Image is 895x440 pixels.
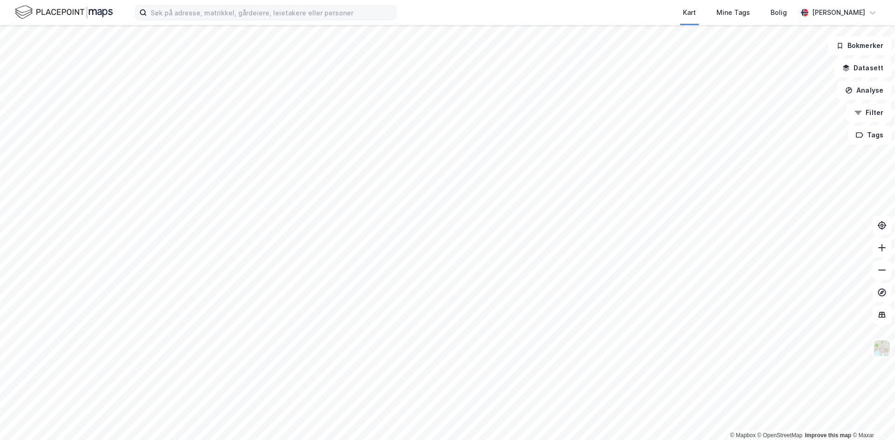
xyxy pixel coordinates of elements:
div: Bolig [771,7,787,18]
iframe: Chat Widget [848,395,895,440]
div: Mine Tags [716,7,750,18]
div: [PERSON_NAME] [812,7,865,18]
button: Bokmerker [828,36,891,55]
a: Mapbox [730,432,756,439]
a: Improve this map [805,432,851,439]
button: Tags [848,126,891,144]
button: Datasett [834,59,891,77]
button: Analyse [837,81,891,100]
div: Kart [683,7,696,18]
img: Z [873,339,891,357]
button: Filter [847,103,891,122]
input: Søk på adresse, matrikkel, gårdeiere, leietakere eller personer [147,6,396,20]
a: OpenStreetMap [757,432,803,439]
img: logo.f888ab2527a4732fd821a326f86c7f29.svg [15,4,113,20]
